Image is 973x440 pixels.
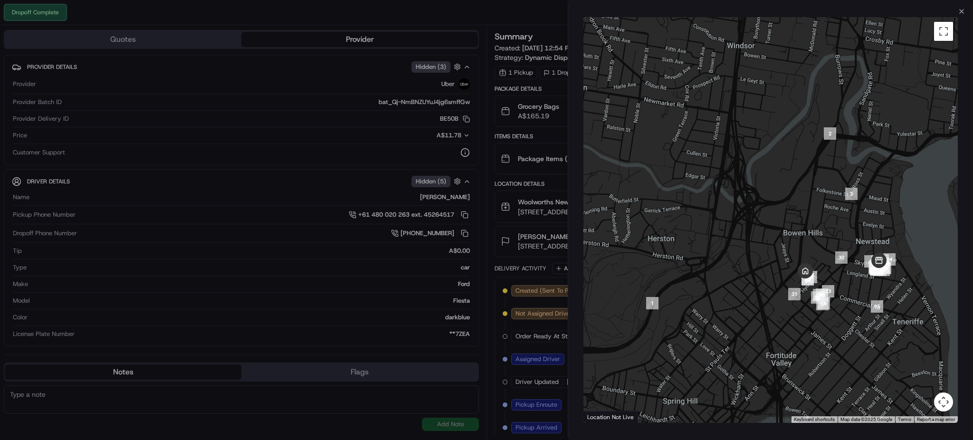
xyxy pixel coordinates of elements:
div: 10 [868,261,881,274]
div: 23 [822,285,834,297]
div: 15 [871,300,883,313]
div: 1 [646,297,658,309]
div: 20 [811,291,823,304]
a: Terms (opens in new tab) [898,417,911,422]
div: 16 [818,297,830,309]
div: 19 [813,289,825,301]
div: 18 [816,288,828,301]
button: Keyboard shortcuts [794,416,835,423]
div: 2 [824,127,836,140]
div: 17 [816,298,829,310]
div: 28 [877,260,889,273]
div: 4 [864,255,877,268]
div: 21 [805,271,817,283]
div: 27 [869,260,882,272]
div: 29 [879,262,891,274]
div: 30 [835,251,848,264]
img: Google [586,411,617,423]
button: Map camera controls [934,392,953,411]
div: 3 [845,188,858,200]
div: Location Not Live [583,411,638,423]
div: 24 [883,253,896,266]
button: Toggle fullscreen view [934,22,953,41]
a: Open this area in Google Maps (opens a new window) [586,411,617,423]
a: Report a map error [917,417,955,422]
span: Map data ©2025 Google [840,417,892,422]
div: 31 [788,288,801,300]
div: 32 [801,273,814,286]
